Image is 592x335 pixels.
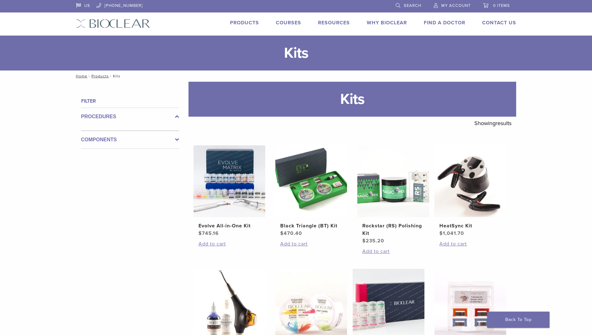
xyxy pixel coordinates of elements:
[362,248,424,255] a: Add to cart: “Rockstar (RS) Polishing Kit”
[81,136,179,143] label: Components
[198,222,260,230] h2: Evolve All-in-One Kit
[357,145,430,245] a: Rockstar (RS) Polishing KitRockstar (RS) Polishing Kit $235.20
[434,145,506,217] img: HeatSync Kit
[193,145,265,217] img: Evolve All-in-One Kit
[357,145,429,217] img: Rockstar (RS) Polishing Kit
[109,75,113,78] span: /
[318,20,350,26] a: Resources
[81,97,179,105] h4: Filter
[276,20,301,26] a: Courses
[275,145,347,217] img: Black Triangle (BT) Kit
[362,222,424,237] h2: Rockstar (RS) Polishing Kit
[198,240,260,248] a: Add to cart: “Evolve All-in-One Kit”
[434,145,507,237] a: HeatSync KitHeatSync Kit $1,041.70
[439,230,443,236] span: $
[362,238,384,244] bdi: 235.20
[193,145,266,237] a: Evolve All-in-One KitEvolve All-in-One Kit $745.16
[362,238,366,244] span: $
[439,240,501,248] a: Add to cart: “HeatSync Kit”
[188,82,516,117] h1: Kits
[404,3,421,8] span: Search
[275,145,348,237] a: Black Triangle (BT) KitBlack Triangle (BT) Kit $470.40
[230,20,259,26] a: Products
[71,70,521,82] nav: Kits
[439,230,464,236] bdi: 1,041.70
[74,74,87,78] a: Home
[493,3,510,8] span: 0 items
[482,20,516,26] a: Contact Us
[280,240,342,248] a: Add to cart: “Black Triangle (BT) Kit”
[441,3,471,8] span: My Account
[367,20,407,26] a: Why Bioclear
[487,312,550,328] a: Back To Top
[280,230,284,236] span: $
[198,230,202,236] span: $
[439,222,501,230] h2: HeatSync Kit
[87,75,91,78] span: /
[81,113,179,120] label: Procedures
[280,222,342,230] h2: Black Triangle (BT) Kit
[198,230,219,236] bdi: 745.16
[280,230,302,236] bdi: 470.40
[76,19,150,28] img: Bioclear
[91,74,109,78] a: Products
[474,117,511,130] p: Showing results
[424,20,465,26] a: Find A Doctor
